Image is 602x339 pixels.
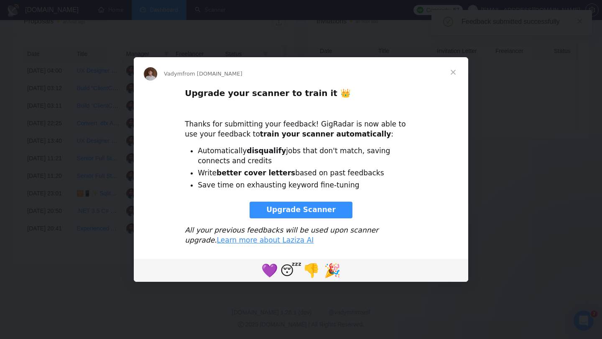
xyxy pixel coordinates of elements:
[164,71,182,77] span: Vadym
[259,260,280,280] span: purple heart reaction
[198,146,417,166] li: Automatically jobs that don't match, saving connects and credits
[217,169,295,177] b: better cover letters
[185,226,378,244] i: All your previous feedbacks will be used upon scanner upgrade.
[185,88,351,98] b: Upgrade your scanner to train it 👑
[217,236,314,244] a: Learn more about Laziza AI
[303,263,320,278] span: 👎
[324,263,341,278] span: 🎉
[280,260,301,280] span: sleeping reaction
[198,180,417,190] li: Save time on exhausting keyword fine-tuning
[260,130,391,138] b: train your scanner automatically
[266,205,336,214] span: Upgrade Scanner
[144,67,157,81] img: Profile image for Vadym
[247,147,286,155] b: disqualify
[182,71,242,77] span: from [DOMAIN_NAME]
[280,263,301,278] span: 😴
[261,263,278,278] span: 💜
[198,168,417,178] li: Write based on past feedbacks
[250,202,352,218] a: Upgrade Scanner
[438,57,468,87] span: Close
[301,260,322,280] span: 1 reaction
[185,109,417,139] div: Thanks for submitting your feedback! GigRadar is now able to use your feedback to :
[322,260,343,280] span: tada reaction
